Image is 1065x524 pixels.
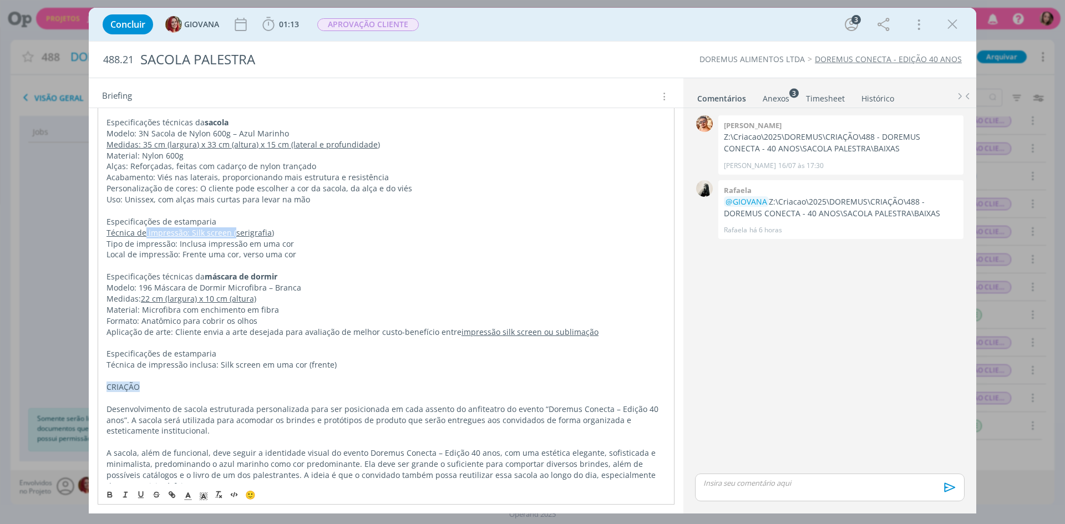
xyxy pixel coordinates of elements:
[461,327,599,337] u: impressão silk screen ou sublimação
[106,150,666,161] p: Material: Nylon 600g
[165,16,182,33] img: G
[106,282,666,293] p: Modelo: 196 Máscara de Dormir Microfibra – Branca
[724,196,958,219] p: Z:\Criacao\2025\DOREMUS\CRIAÇÃO\488 - DOREMUS CONECTA - 40 ANOS\SACOLA PALESTRA\BAIXAS
[102,89,132,104] span: Briefing
[106,194,666,205] p: Uso: Unissex, com alças mais curtas para levar na mão
[749,225,782,235] span: há 6 horas
[789,88,799,98] sup: 3
[106,327,666,338] p: Aplicação de arte: Cliente envia a arte desejada para avaliação de melhor custo-benefício entre
[851,15,861,24] div: 3
[184,21,219,28] span: GIOVANA
[205,271,277,282] strong: máscara de dormir
[778,161,824,171] span: 16/07 às 17:30
[110,20,145,29] span: Concluir
[205,117,229,128] strong: sacola
[141,293,256,304] u: 22 cm (largura) x 10 cm (altura)
[103,14,153,34] button: Concluir
[699,54,805,64] a: DOREMUS ALIMENTOS LTDA
[724,161,776,171] p: [PERSON_NAME]
[106,348,666,359] p: Especificações de estamparia
[106,316,666,327] p: Formato: Anatômico para cobrir os olhos
[724,225,747,235] p: Rafaela
[106,227,274,238] u: Técnica de impressão: Silk screen (serigrafia)
[106,117,666,128] p: Especificações técnicas da
[106,271,666,282] p: Especificações técnicas da
[724,120,782,130] b: [PERSON_NAME]
[106,139,380,150] u: Medidas: 35 cm (largura) x 33 cm (altura) x 15 cm (lateral e profundidade)
[696,180,713,197] img: R
[724,185,752,195] b: Rafaela
[180,488,196,501] span: Cor do Texto
[89,8,976,513] div: dialog
[106,447,666,481] p: A sacola, além de funcional, deve seguir a identidade visual do evento Doremus Conecta – Edição 4...
[106,404,666,437] p: Desenvolvimento de sacola estruturada personalizada para ser posicionada em cada assento do anfit...
[245,489,256,500] span: 🙂
[260,16,302,33] button: 01:13
[106,293,666,304] p: Medidas:
[696,115,713,132] img: V
[106,238,666,250] p: Tipo de impressão: Inclusa impressão em uma cor
[279,19,299,29] span: 01:13
[103,54,134,66] span: 488.21
[106,216,666,227] p: Especificações de estamparia
[815,54,962,64] a: DOREMUS CONECTA - EDIÇÃO 40 ANOS
[697,88,747,104] a: Comentários
[106,172,666,183] p: Acabamento: Viés nas laterais, proporcionando mais estrutura e resistência
[106,359,666,370] p: Técnica de impressão inclusa: Silk screen em uma cor (frente)
[136,46,600,73] div: SACOLA PALESTRA
[165,16,219,33] button: GGIOVANA
[724,131,958,154] p: Z:\Criacao\2025\DOREMUS\CRIAÇÃO\488 - DOREMUS CONECTA - 40 ANOS\SACOLA PALESTRA\BAIXAS
[196,488,211,501] span: Cor de Fundo
[106,128,666,139] p: Modelo: 3N Sacola de Nylon 600g – Azul Marinho
[106,183,666,194] p: Personalização de cores: O cliente pode escolher a cor da sacola, da alça e do viés
[763,93,789,104] div: Anexos
[317,18,419,32] button: APROVAÇÃO CLIENTE
[106,481,666,492] p: durante a visita à feira FISA.
[726,196,767,207] span: @GIOVANA
[106,304,666,316] p: Material: Microfibra com enchimento em fibra
[106,249,666,260] p: Local de impressão: Frente uma cor, verso uma cor
[317,18,419,31] span: APROVAÇÃO CLIENTE
[805,88,845,104] a: Timesheet
[242,488,258,501] button: 🙂
[861,88,895,104] a: Histórico
[106,161,666,172] p: Alças: Reforçadas, feitas com cadarço de nylon trançado
[106,381,140,392] span: CRIAÇÃO
[843,16,860,33] button: 3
